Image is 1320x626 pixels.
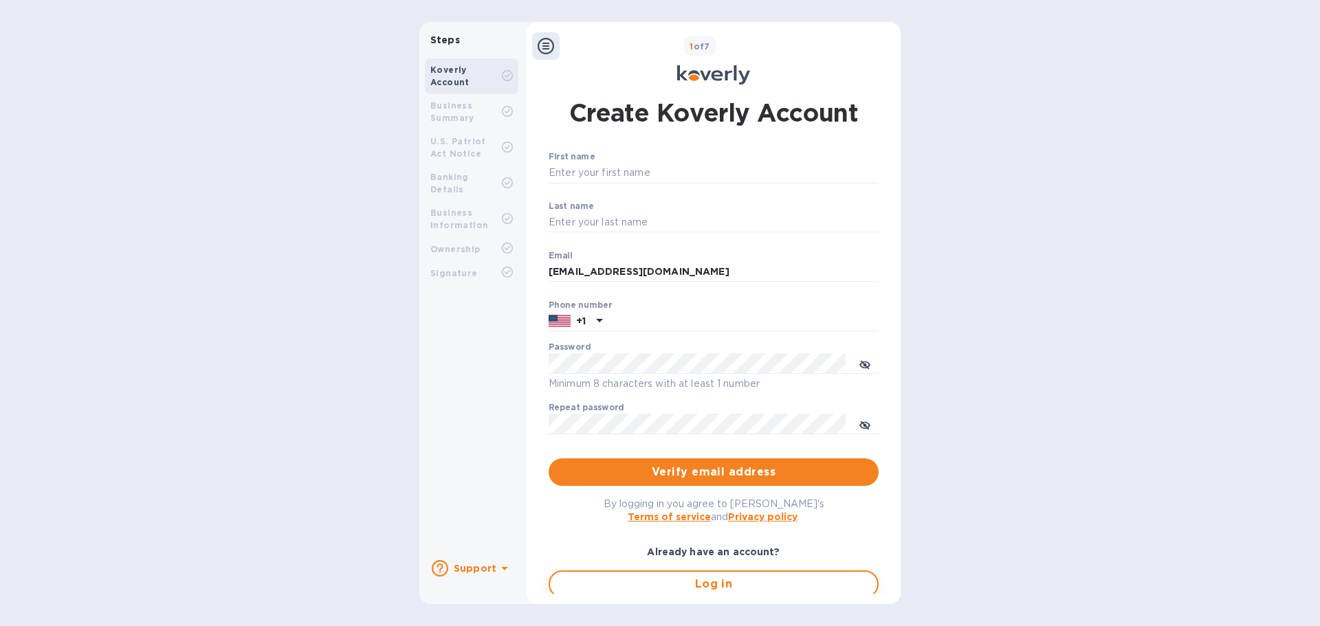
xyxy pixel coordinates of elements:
p: +1 [576,314,586,328]
b: Support [454,563,496,574]
b: of 7 [690,41,710,52]
input: Enter your first name [549,163,879,183]
button: Log in [549,570,879,598]
b: Already have an account? [647,546,780,557]
b: Steps [430,34,460,45]
b: U.S. Patriot Act Notice [430,136,486,159]
input: Enter your last name [549,212,879,233]
span: Verify email address [560,464,868,480]
a: Terms of service [628,511,711,522]
b: Signature [430,268,478,278]
b: Koverly Account [430,65,470,87]
span: Log in [561,576,866,592]
span: By logging in you agree to [PERSON_NAME]'s and . [604,498,824,522]
label: First name [549,153,595,161]
span: 1 [690,41,693,52]
p: Minimum 8 characters with at least 1 number [549,376,879,392]
b: Ownership [430,244,481,254]
label: Password [549,344,591,352]
label: Phone number [549,301,612,309]
a: Privacy policy [728,511,797,522]
button: Verify email address [549,458,879,486]
label: Last name [549,202,594,210]
button: toggle password visibility [851,410,879,438]
b: Business Information [430,208,488,230]
button: toggle password visibility [851,350,879,377]
label: Email [549,251,573,260]
label: Repeat password [549,404,624,412]
b: Banking Details [430,172,469,194]
h1: Create Koverly Account [569,96,859,130]
img: US [549,313,571,328]
input: Email [549,262,879,282]
b: Business Summary [430,100,474,123]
